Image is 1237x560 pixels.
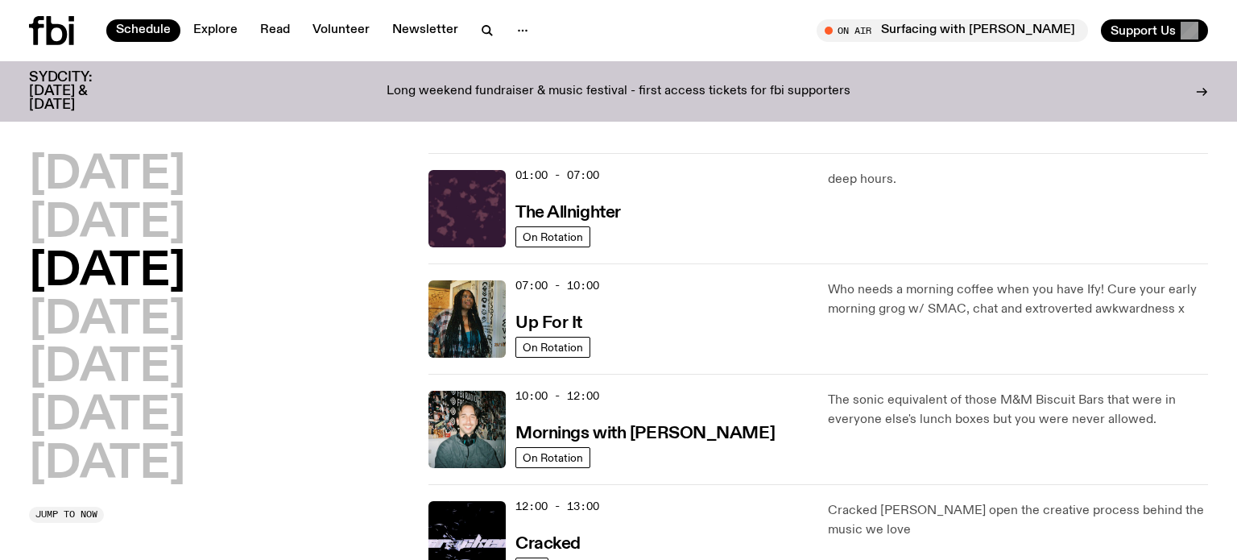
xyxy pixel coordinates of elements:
img: Radio presenter Ben Hansen sits in front of a wall of photos and an fbi radio sign. Film photo. B... [428,391,506,468]
span: Jump to now [35,510,97,519]
a: Read [250,19,300,42]
p: deep hours. [828,170,1208,189]
a: On Rotation [515,226,590,247]
a: On Rotation [515,337,590,358]
p: Who needs a morning coffee when you have Ify! Cure your early morning grog w/ SMAC, chat and extr... [828,280,1208,319]
h3: SYDCITY: [DATE] & [DATE] [29,71,132,112]
h3: Cracked [515,536,581,553]
h3: The Allnighter [515,205,621,222]
span: 01:00 - 07:00 [515,168,599,183]
button: Support Us [1101,19,1208,42]
img: Ify - a Brown Skin girl with black braided twists, looking up to the side with her tongue stickin... [428,280,506,358]
a: Cracked [515,533,581,553]
h3: Mornings with [PERSON_NAME] [515,425,775,442]
p: Long weekend fundraiser & music festival - first access tickets for fbi supporters [387,85,850,99]
button: On AirSurfacing with [PERSON_NAME] [817,19,1088,42]
span: On Rotation [523,341,583,353]
a: Schedule [106,19,180,42]
button: Jump to now [29,507,104,523]
button: [DATE] [29,298,185,343]
a: Explore [184,19,247,42]
p: The sonic equivalent of those M&M Biscuit Bars that were in everyone else's lunch boxes but you w... [828,391,1208,429]
button: [DATE] [29,346,185,391]
span: On Rotation [523,451,583,463]
span: 12:00 - 13:00 [515,499,599,514]
a: Volunteer [303,19,379,42]
h3: Up For It [515,315,582,332]
span: 10:00 - 12:00 [515,388,599,404]
a: Mornings with [PERSON_NAME] [515,422,775,442]
p: Cracked [PERSON_NAME] open the creative process behind the music we love [828,501,1208,540]
button: [DATE] [29,394,185,439]
a: Up For It [515,312,582,332]
button: [DATE] [29,442,185,487]
a: The Allnighter [515,201,621,222]
button: [DATE] [29,201,185,247]
span: On Rotation [523,230,583,243]
span: Support Us [1111,23,1176,38]
span: 07:00 - 10:00 [515,278,599,293]
button: [DATE] [29,153,185,198]
a: On Rotation [515,447,590,468]
a: Newsletter [383,19,468,42]
button: [DATE] [29,250,185,295]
